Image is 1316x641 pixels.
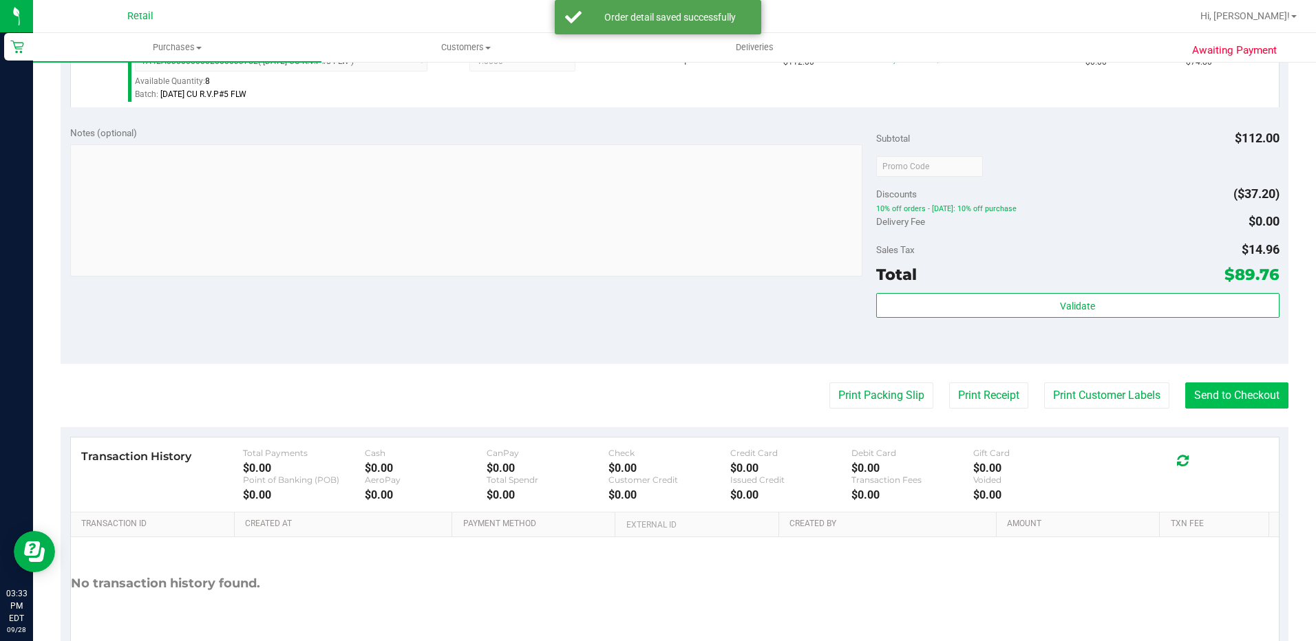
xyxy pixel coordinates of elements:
[322,41,609,54] span: Customers
[1242,242,1280,257] span: $14.96
[1235,131,1280,145] span: $112.00
[851,488,973,501] div: $0.00
[70,127,137,138] span: Notes (optional)
[973,448,1095,458] div: Gift Card
[851,475,973,485] div: Transaction Fees
[1233,186,1280,201] span: ($37.20)
[321,33,610,62] a: Customers
[876,216,925,227] span: Delivery Fee
[829,382,933,409] button: Print Packing Slip
[851,461,973,475] div: $0.00
[851,448,973,458] div: Debit Card
[6,587,27,624] p: 03:33 PM EDT
[243,448,365,458] div: Total Payments
[487,475,608,485] div: Total Spendr
[127,10,153,22] span: Retail
[487,488,608,501] div: $0.00
[589,10,751,24] div: Order detail saved successfully
[487,448,608,458] div: CanPay
[717,41,792,54] span: Deliveries
[487,461,608,475] div: $0.00
[730,488,852,501] div: $0.00
[876,265,917,284] span: Total
[608,475,730,485] div: Customer Credit
[1192,43,1277,58] span: Awaiting Payment
[611,33,899,62] a: Deliveries
[973,488,1095,501] div: $0.00
[730,475,852,485] div: Issued Credit
[81,519,229,530] a: Transaction ID
[14,531,55,572] iframe: Resource center
[1044,382,1169,409] button: Print Customer Labels
[949,382,1028,409] button: Print Receipt
[1224,265,1280,284] span: $89.76
[205,76,210,86] span: 8
[135,89,158,99] span: Batch:
[33,41,321,54] span: Purchases
[135,72,443,98] div: Available Quantity:
[463,519,611,530] a: Payment Method
[876,156,983,177] input: Promo Code
[33,33,321,62] a: Purchases
[789,519,991,530] a: Created By
[365,475,487,485] div: AeroPay
[876,244,915,255] span: Sales Tax
[608,488,730,501] div: $0.00
[876,182,917,206] span: Discounts
[71,537,260,630] div: No transaction history found.
[1171,519,1264,530] a: Txn Fee
[730,448,852,458] div: Credit Card
[608,461,730,475] div: $0.00
[243,475,365,485] div: Point of Banking (POB)
[365,488,487,501] div: $0.00
[1185,382,1288,409] button: Send to Checkout
[608,448,730,458] div: Check
[730,461,852,475] div: $0.00
[243,461,365,475] div: $0.00
[973,475,1095,485] div: Voided
[6,624,27,635] p: 09/28
[1249,214,1280,228] span: $0.00
[876,133,910,144] span: Subtotal
[243,488,365,501] div: $0.00
[365,461,487,475] div: $0.00
[876,204,1280,214] span: 10% off orders - [DATE]: 10% off purchase
[160,89,246,99] span: [DATE] CU R.V.P#5 FLW
[1007,519,1154,530] a: Amount
[615,512,778,537] th: External ID
[365,448,487,458] div: Cash
[1200,10,1290,21] span: Hi, [PERSON_NAME]!
[245,519,447,530] a: Created At
[973,461,1095,475] div: $0.00
[1060,301,1095,312] span: Validate
[10,40,24,54] inline-svg: Retail
[876,293,1280,318] button: Validate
